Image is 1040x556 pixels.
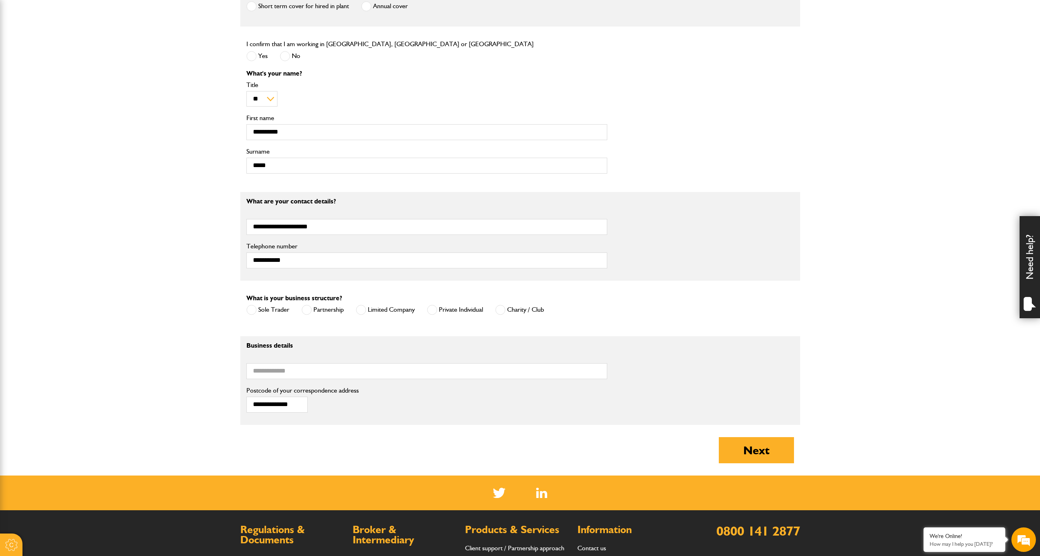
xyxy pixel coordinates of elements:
[246,295,342,301] label: What is your business structure?
[246,148,607,155] label: Surname
[493,488,505,498] img: Twitter
[280,51,300,61] label: No
[361,1,408,11] label: Annual cover
[246,305,289,315] label: Sole Trader
[465,544,564,552] a: Client support / Partnership approach
[14,45,34,57] img: d_20077148190_company_1631870298795_20077148190
[11,148,149,245] textarea: Type your message and hit 'Enter'
[11,76,149,94] input: Enter your last name
[246,342,607,349] p: Business details
[246,70,607,77] p: What's your name?
[577,525,682,535] h2: Information
[719,437,794,463] button: Next
[302,305,344,315] label: Partnership
[465,525,569,535] h2: Products & Services
[246,51,268,61] label: Yes
[536,488,547,498] img: Linked In
[42,46,137,56] div: Chat with us now
[577,544,606,552] a: Contact us
[111,252,148,263] em: Start Chat
[246,82,607,88] label: Title
[930,533,999,540] div: We're Online!
[11,124,149,142] input: Enter your phone number
[1020,216,1040,318] div: Need help?
[246,387,371,394] label: Postcode of your correspondence address
[246,1,349,11] label: Short term cover for hired in plant
[246,115,607,121] label: First name
[11,100,149,118] input: Enter your email address
[246,198,607,205] p: What are your contact details?
[536,488,547,498] a: LinkedIn
[134,4,154,24] div: Minimize live chat window
[246,243,607,250] label: Telephone number
[495,305,544,315] label: Charity / Club
[427,305,483,315] label: Private Individual
[240,525,344,545] h2: Regulations & Documents
[246,41,534,47] label: I confirm that I am working in [GEOGRAPHIC_DATA], [GEOGRAPHIC_DATA] or [GEOGRAPHIC_DATA]
[353,525,457,545] h2: Broker & Intermediary
[356,305,415,315] label: Limited Company
[716,523,800,539] a: 0800 141 2877
[930,541,999,547] p: How may I help you today?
